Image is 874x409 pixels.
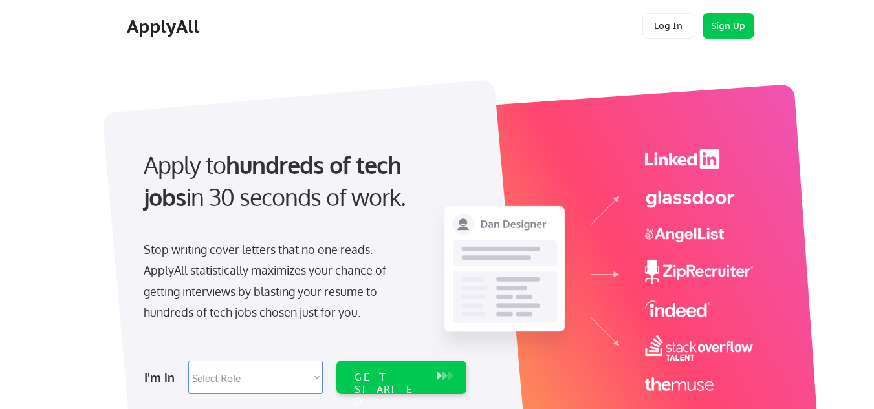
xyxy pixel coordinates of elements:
div: ApplyAll [127,16,203,37]
button: Log In [642,13,694,39]
div: I'm in [144,367,180,388]
div: GET STARTED [355,371,424,408]
div: Stop writing cover letters that no one reads. ApplyAll statistically maximizes your chance of get... [144,239,410,323]
strong: hundreds of tech jobs [144,150,407,211]
div: Apply to in 30 seconds of work. [144,149,461,214]
button: Sign Up [703,13,754,39]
